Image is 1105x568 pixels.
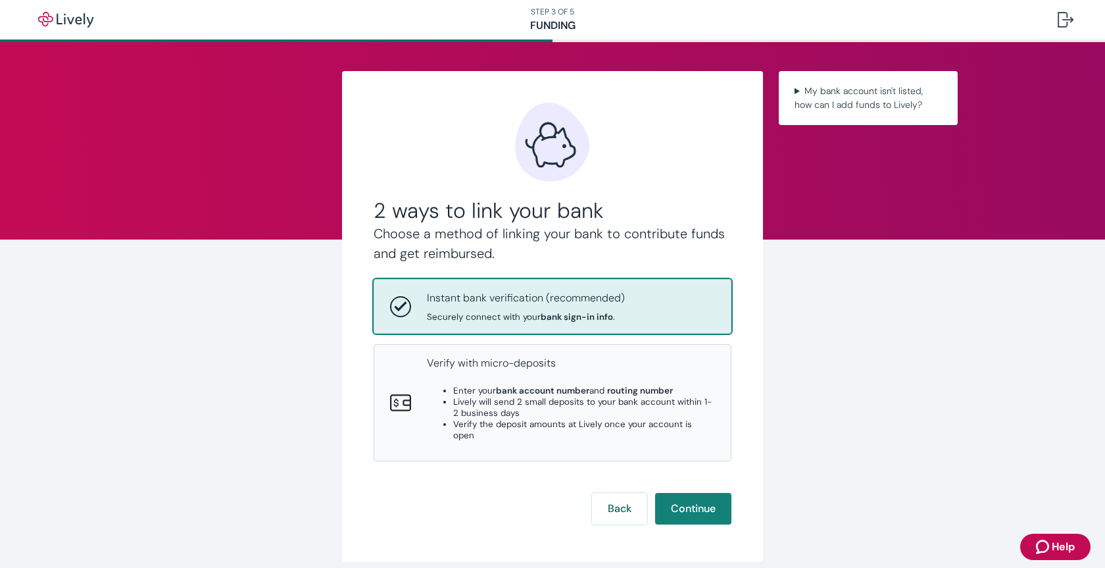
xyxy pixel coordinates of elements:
[453,419,715,441] li: Verify the deposit amounts at Lively once your account is open
[1052,539,1075,555] span: Help
[592,493,647,525] button: Back
[1047,4,1084,36] button: Log out
[374,280,731,333] button: Instant bank verificationInstant bank verification (recommended)Securely connect with yourbank si...
[789,82,947,115] summary: My bank account isn't listed, how can I add funds to Lively?
[1020,534,1091,560] button: Zendesk support iconHelp
[427,355,715,371] p: Verify with micro-deposits
[655,493,731,525] button: Continue
[427,290,625,306] p: Instant bank verification (recommended)
[496,385,589,396] strong: bank account number
[607,385,673,396] strong: routing number
[29,12,103,28] img: Lively
[453,385,715,396] li: Enter your and
[390,296,411,317] svg: Instant bank verification
[374,345,731,461] button: Micro-depositsVerify with micro-depositsEnter yourbank account numberand routing numberLively wil...
[453,396,715,419] li: Lively will send 2 small deposits to your bank account within 1-2 business days
[427,311,625,323] span: Securely connect with your .
[374,224,731,263] h4: Choose a method of linking your bank to contribute funds and get reimbursed.
[374,197,731,224] h2: 2 ways to link your bank
[1036,539,1052,555] svg: Zendesk support icon
[541,311,613,323] strong: bank sign-in info
[390,392,411,413] svg: Micro-deposits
